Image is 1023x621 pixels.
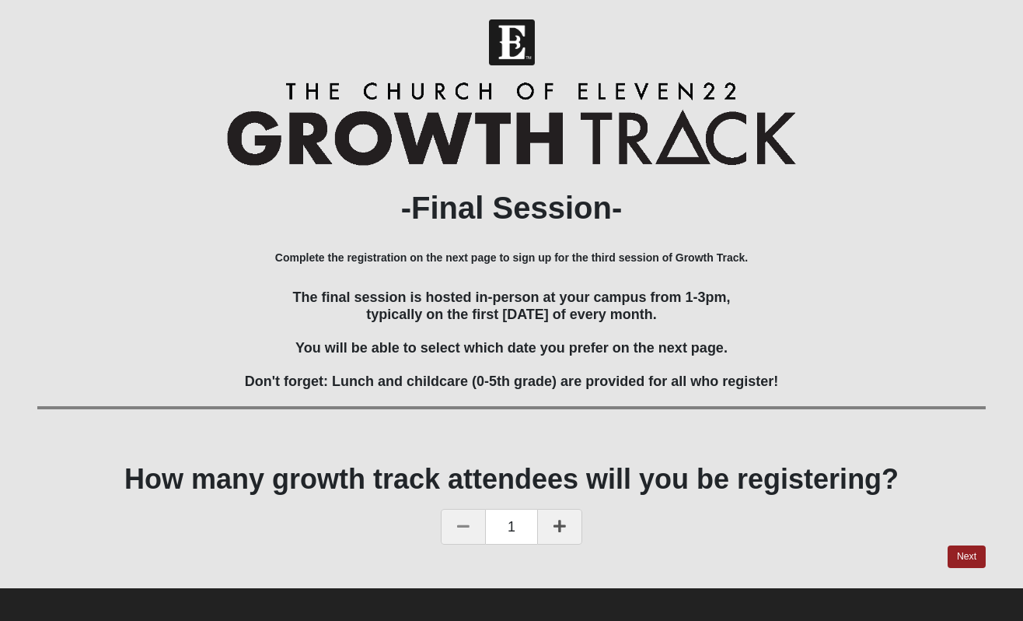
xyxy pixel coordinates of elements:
img: Growth Track Logo [227,82,796,166]
span: typically on the first [DATE] of every month. [366,307,657,322]
img: Church of Eleven22 Logo [489,19,535,65]
span: You will be able to select which date you prefer on the next page. [295,340,728,356]
a: Next [948,546,986,568]
b: -Final Session- [401,191,623,225]
span: 1 [486,509,537,545]
b: Complete the registration on the next page to sign up for the third session of Growth Track. [275,251,748,264]
h1: How many growth track attendees will you be registering? [37,462,986,496]
span: Don't forget: Lunch and childcare (0-5th grade) are provided for all who register! [245,374,778,389]
span: The final session is hosted in-person at your campus from 1-3pm, [292,289,730,305]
